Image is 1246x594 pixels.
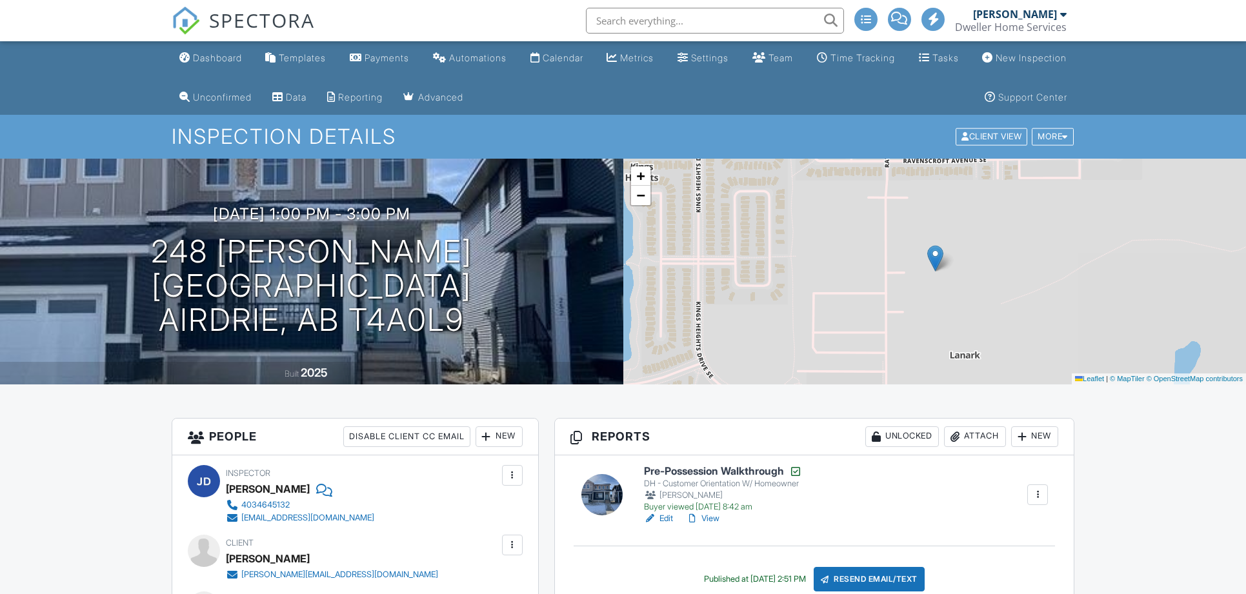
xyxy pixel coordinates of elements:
div: 2025 [301,366,328,379]
div: [PERSON_NAME] [226,479,310,499]
span: Built [285,369,299,379]
h1: Inspection Details [172,125,1075,148]
div: [PERSON_NAME] [226,549,310,568]
div: Tasks [932,52,959,63]
h6: Pre-Possession Walkthrough [644,465,802,478]
div: Team [769,52,793,63]
div: Settings [691,52,729,63]
a: Metrics [601,46,659,70]
div: Payments [365,52,409,63]
h1: 248 [PERSON_NAME][GEOGRAPHIC_DATA] Airdrie, AB T4A0L9 [21,235,603,337]
div: Resend Email/Text [814,567,925,591]
a: Zoom in [631,166,650,186]
div: 4034645132 [241,500,290,510]
a: Automations (Advanced) [428,46,512,70]
a: © MapTiler [1110,375,1145,382]
div: Time Tracking [830,52,895,63]
span: | [1106,375,1108,382]
a: New Inspection [977,46,1072,70]
a: Reporting [322,86,388,110]
a: Time Tracking [812,46,900,70]
div: Support Center [998,92,1067,103]
div: Published at [DATE] 2:51 PM [704,574,806,584]
a: [EMAIL_ADDRESS][DOMAIN_NAME] [226,511,374,524]
a: Payments [345,46,414,70]
a: © OpenStreetMap contributors [1147,375,1243,382]
span: Inspector [226,468,270,478]
a: Settings [672,46,734,70]
div: New Inspection [996,52,1067,63]
div: [EMAIL_ADDRESS][DOMAIN_NAME] [241,513,374,523]
div: [PERSON_NAME][EMAIL_ADDRESS][DOMAIN_NAME] [241,569,438,580]
div: Data [286,92,306,103]
a: Client View [954,131,1030,141]
a: Templates [260,46,331,70]
span: − [636,187,645,203]
h3: [DATE] 1:00 pm - 3:00 pm [213,205,410,223]
div: New [1011,426,1058,447]
div: [PERSON_NAME] [644,489,802,502]
h3: Reports [555,419,1074,455]
a: Zoom out [631,186,650,205]
div: Attach [944,426,1006,447]
a: Pre-Possession Walkthrough DH - Customer Orientation W/ Homeowner [PERSON_NAME] Buyer viewed [DAT... [644,465,802,513]
div: DH - Customer Orientation W/ Homeowner [644,479,802,489]
a: Team [747,46,798,70]
span: + [636,168,645,184]
a: Edit [644,512,673,525]
div: More [1032,128,1074,146]
div: Unlocked [865,426,939,447]
img: The Best Home Inspection Software - Spectora [172,6,200,35]
div: Disable Client CC Email [343,426,470,447]
div: Automations [449,52,507,63]
a: Unconfirmed [174,86,257,110]
input: Search everything... [586,8,844,34]
div: Calendar [543,52,583,63]
a: Calendar [525,46,588,70]
a: [PERSON_NAME][EMAIL_ADDRESS][DOMAIN_NAME] [226,568,438,581]
a: Tasks [914,46,964,70]
div: Advanced [418,92,463,103]
div: Buyer viewed [DATE] 8:42 am [644,502,802,512]
div: Reporting [338,92,383,103]
div: Templates [279,52,326,63]
div: Client View [956,128,1027,146]
div: [PERSON_NAME] [973,8,1057,21]
a: Data [267,86,312,110]
a: Leaflet [1075,375,1104,382]
div: Dweller Home Services [955,21,1067,34]
div: Unconfirmed [193,92,252,103]
a: SPECTORA [172,17,315,45]
div: Metrics [620,52,654,63]
a: View [686,512,719,525]
div: Dashboard [193,52,242,63]
a: Advanced [398,86,468,110]
h3: People [172,419,538,455]
span: SPECTORA [209,6,315,34]
span: Client [226,538,254,548]
a: 4034645132 [226,499,374,511]
img: Marker [927,245,943,272]
a: Dashboard [174,46,247,70]
a: Support Center [980,86,1072,110]
div: New [476,426,523,447]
